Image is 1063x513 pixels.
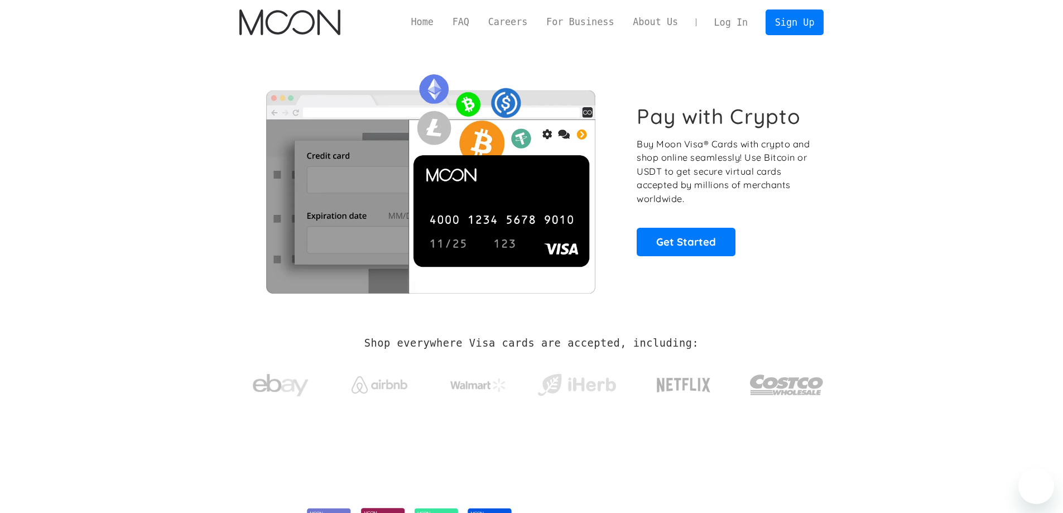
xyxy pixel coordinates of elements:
a: home [239,9,340,35]
iframe: Mesajlaşma penceresini başlatma düğmesi [1018,468,1054,504]
a: Costco [749,353,824,411]
img: Walmart [450,378,506,392]
h1: Pay with Crypto [637,104,801,129]
a: Sign Up [766,9,824,35]
img: Costco [749,364,824,406]
img: Airbnb [352,376,407,394]
img: ebay [253,368,309,403]
a: Careers [479,15,537,29]
a: Home [402,15,443,29]
a: Netflix [634,360,734,405]
h2: Shop everywhere Visa cards are accepted, including: [364,337,699,349]
a: Log In [705,10,757,35]
a: Airbnb [338,365,421,399]
p: Buy Moon Visa® Cards with crypto and shop online seamlessly! Use Bitcoin or USDT to get secure vi... [637,137,811,206]
img: iHerb [535,371,618,400]
a: FAQ [443,15,479,29]
a: iHerb [535,359,618,405]
a: Get Started [637,228,735,256]
a: For Business [537,15,623,29]
a: ebay [239,357,323,409]
img: Moon Cards let you spend your crypto anywhere Visa is accepted. [239,66,622,293]
img: Netflix [656,371,711,399]
a: About Us [623,15,687,29]
a: Walmart [436,367,520,397]
img: Moon Logo [239,9,340,35]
